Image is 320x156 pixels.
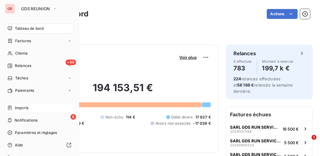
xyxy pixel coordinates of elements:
[15,75,28,81] span: Tâches
[15,118,37,123] span: Notifications
[233,50,256,57] h6: Relances
[230,130,252,133] span: 20241257144
[15,26,44,31] span: Tableau de bord
[15,63,31,69] span: Relances
[171,114,193,120] span: Débit divers
[233,76,293,94] span: relances effectuées et relancés la semaine dernière.
[15,38,31,44] span: Factures
[126,114,135,120] span: 114 €
[226,136,312,149] button: SARL GDS RUN SERVICES202409563345 500 €
[284,140,299,145] span: 5 500 €
[226,107,312,122] h6: Factures échues
[156,121,191,126] span: Avoirs non associés
[70,114,76,120] span: 8
[299,135,314,150] iframe: Intercom live chat
[66,60,76,65] span: +99
[5,4,15,14] div: GR
[230,138,282,143] span: SARL GDS RUN SERVICES
[5,36,74,46] a: Factures
[15,51,28,56] span: Clients
[21,6,50,11] span: GDS REUNION
[230,125,280,130] span: SARL GDS RUN SERVICES
[5,24,74,33] a: Tableau de bord
[179,55,197,60] span: Voir plus
[283,127,299,131] span: 16 500 €
[15,105,28,111] span: Imports
[193,121,211,126] span: -17 039 €
[5,103,74,113] a: Imports
[177,55,198,60] button: Voir plus
[233,76,241,81] span: 224
[226,122,312,136] button: SARL GDS RUN SERVICES2024125714416 500 €
[262,63,294,73] h4: 199,7 k €
[15,88,34,93] span: Paiements
[195,114,211,120] span: 17 627 €
[15,130,57,136] span: Paramètres et réglages
[5,86,74,96] a: Paiements
[105,114,123,120] span: Non-échu
[312,135,317,140] span: 1
[5,140,74,150] a: Aide
[237,82,254,87] span: 58 166 €
[5,128,74,138] a: Paramètres et réglages
[35,82,211,100] h2: 194 153,51 €
[230,143,254,147] span: 20240956334
[233,60,252,63] span: À effectuer
[5,61,74,71] a: +99Relances
[15,142,23,148] span: Aide
[233,63,252,73] h4: 783
[5,48,74,58] a: Clients
[5,73,74,83] a: Tâches
[262,60,294,63] span: Montant à relancer
[267,9,298,19] button: Actions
